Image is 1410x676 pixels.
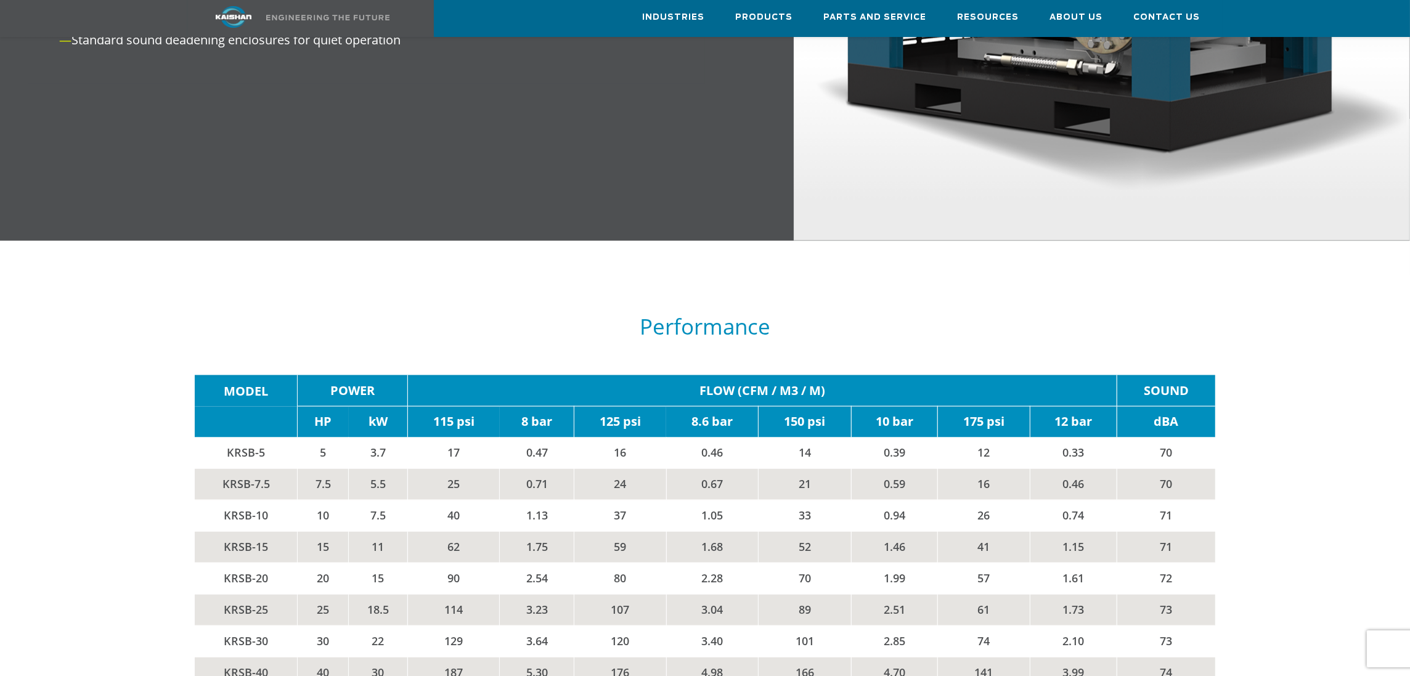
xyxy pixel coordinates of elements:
td: 59 [574,532,667,563]
td: 25 [298,595,349,626]
td: KRSB-20 [195,563,298,595]
td: 10 [298,500,349,532]
td: 21 [759,469,851,500]
span: Contact Us [1133,10,1200,25]
td: 11 [349,532,408,563]
td: 12 bar [1030,407,1117,438]
td: 1.15 [1030,532,1117,563]
td: 7.5 [349,500,408,532]
a: Contact Us [1133,1,1200,34]
td: KRSB-30 [195,626,298,658]
td: 7.5 [298,469,349,500]
td: 0.46 [666,438,759,469]
a: Resources [957,1,1019,34]
td: 16 [574,438,667,469]
td: 1.13 [500,500,574,532]
td: 40 [407,500,500,532]
td: 72 [1117,563,1215,595]
td: 70 [1117,438,1215,469]
td: 3.40 [666,626,759,658]
td: 2.10 [1030,626,1117,658]
td: 37 [574,500,667,532]
td: 15 [349,563,408,595]
td: 150 psi [759,407,851,438]
td: 120 [574,626,667,658]
span: About Us [1049,10,1102,25]
td: 0.71 [500,469,574,500]
td: 26 [937,500,1030,532]
td: 14 [759,438,851,469]
img: kaishan logo [187,6,280,28]
td: 0.67 [666,469,759,500]
td: 0.46 [1030,469,1117,500]
td: 10 bar [851,407,937,438]
td: 62 [407,532,500,563]
td: SOUND [1117,375,1215,407]
a: Products [735,1,793,34]
td: 115 psi [407,407,500,438]
td: 18.5 [349,595,408,626]
td: 0.39 [851,438,937,469]
td: 71 [1117,532,1215,563]
td: 30 [298,626,349,658]
td: 1.05 [666,500,759,532]
td: 0.94 [851,500,937,532]
td: 1.61 [1030,563,1117,595]
td: 0.59 [851,469,937,500]
span: — [59,31,71,48]
td: 74 [937,626,1030,658]
td: 129 [407,626,500,658]
td: 0.47 [500,438,574,469]
td: 2.28 [666,563,759,595]
td: 8.6 bar [666,407,759,438]
td: 73 [1117,595,1215,626]
td: 89 [759,595,851,626]
td: 24 [574,469,667,500]
td: 3.23 [500,595,574,626]
span: Resources [957,10,1019,25]
td: 8 bar [500,407,574,438]
a: About Us [1049,1,1102,34]
td: POWER [298,375,408,407]
td: KRSB-10 [195,500,298,532]
td: 3.04 [666,595,759,626]
span: Products [735,10,793,25]
h5: Performance [195,315,1215,338]
td: 5.5 [349,469,408,500]
td: 71 [1117,500,1215,532]
td: 125 psi [574,407,667,438]
span: Parts and Service [823,10,926,25]
td: 1.99 [851,563,937,595]
td: 52 [759,532,851,563]
td: 61 [937,595,1030,626]
td: 3.7 [349,438,408,469]
td: 101 [759,626,851,658]
td: FLOW (CFM / M3 / M) [407,375,1117,407]
td: KRSB-25 [195,595,298,626]
td: 73 [1117,626,1215,658]
img: Engineering the future [266,15,389,20]
td: kW [349,407,408,438]
td: 25 [407,469,500,500]
td: 16 [937,469,1030,500]
td: 12 [937,438,1030,469]
td: 20 [298,563,349,595]
td: 80 [574,563,667,595]
td: 1.68 [666,532,759,563]
td: 22 [349,626,408,658]
td: 17 [407,438,500,469]
td: KRSB-5 [195,438,298,469]
td: KRSB-7.5 [195,469,298,500]
span: Industries [642,10,704,25]
td: 1.73 [1030,595,1117,626]
td: MODEL [195,375,298,407]
td: 70 [1117,469,1215,500]
td: 175 psi [937,407,1030,438]
td: 2.85 [851,626,937,658]
td: dBA [1117,407,1215,438]
td: 1.46 [851,532,937,563]
td: 70 [759,563,851,595]
a: Parts and Service [823,1,926,34]
td: 3.64 [500,626,574,658]
td: 0.74 [1030,500,1117,532]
